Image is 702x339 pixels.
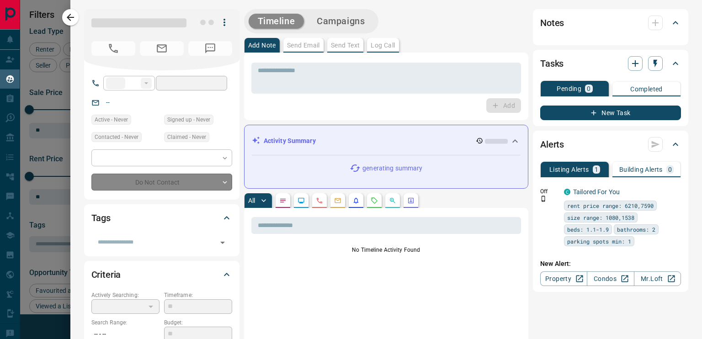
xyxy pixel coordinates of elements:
span: beds: 1.1-1.9 [567,225,609,234]
p: Timeframe: [164,291,232,299]
button: Timeline [249,14,304,29]
span: No Email [140,41,184,56]
span: Claimed - Never [167,132,206,142]
button: Campaigns [308,14,374,29]
span: No Number [91,41,135,56]
div: Notes [540,12,681,34]
p: No Timeline Activity Found [251,246,521,254]
p: 0 [587,85,590,92]
svg: Lead Browsing Activity [298,197,305,204]
svg: Calls [316,197,323,204]
div: Alerts [540,133,681,155]
div: Tasks [540,53,681,74]
p: New Alert: [540,259,681,269]
div: Criteria [91,264,232,286]
div: Do Not Contact [91,174,232,191]
p: 0 [668,166,672,173]
div: Activity Summary [252,132,521,149]
h2: Tags [91,211,111,225]
span: No Number [188,41,232,56]
p: Actively Searching: [91,291,160,299]
h2: Tasks [540,56,564,71]
a: Condos [587,271,634,286]
svg: Listing Alerts [352,197,360,204]
a: -- [106,99,110,106]
p: Add Note [248,42,276,48]
p: Off [540,187,558,196]
p: Listing Alerts [549,166,589,173]
svg: Notes [279,197,287,204]
div: condos.ca [564,189,570,195]
svg: Push Notification Only [540,196,547,202]
svg: Agent Actions [407,197,415,204]
a: Mr.Loft [634,271,681,286]
p: All [248,197,255,204]
p: Search Range: [91,318,160,327]
h2: Criteria [91,267,121,282]
p: Activity Summary [264,136,316,146]
p: 1 [595,166,598,173]
p: Pending [557,85,581,92]
a: Tailored For You [573,188,620,196]
a: Property [540,271,587,286]
h2: Notes [540,16,564,30]
span: Contacted - Never [95,132,138,142]
span: size range: 1080,1538 [567,213,634,222]
span: rent price range: 6210,7590 [567,201,654,210]
button: Open [216,236,229,249]
p: Completed [630,86,663,92]
svg: Requests [371,197,378,204]
svg: Emails [334,197,341,204]
h2: Alerts [540,137,564,152]
svg: Opportunities [389,197,396,204]
p: Budget: [164,318,232,327]
button: New Task [540,106,681,120]
span: Active - Never [95,115,128,124]
div: Tags [91,207,232,229]
span: bathrooms: 2 [617,225,655,234]
p: generating summary [362,164,422,173]
span: parking spots min: 1 [567,237,631,246]
p: Building Alerts [619,166,663,173]
span: Signed up - Never [167,115,210,124]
